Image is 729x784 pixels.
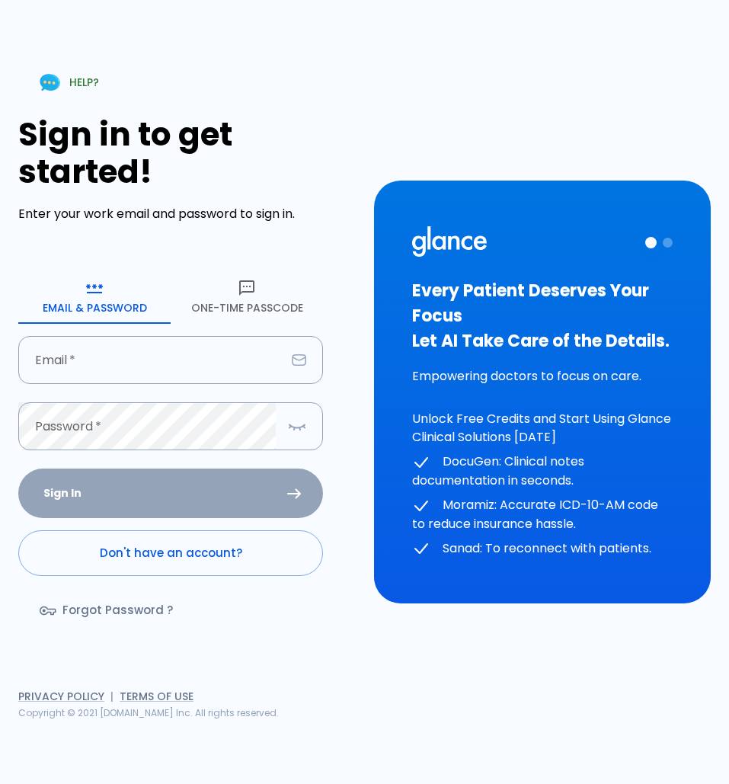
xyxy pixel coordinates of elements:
[120,689,193,704] a: Terms of Use
[18,269,171,324] button: Email & Password
[412,496,673,533] p: Moramiz: Accurate ICD-10-AM code to reduce insurance hassle.
[18,336,286,384] input: dr.ahmed@clinic.com
[18,706,279,719] span: Copyright © 2021 [DOMAIN_NAME] Inc. All rights reserved.
[18,205,356,223] p: Enter your work email and password to sign in.
[412,278,673,354] h3: Every Patient Deserves Your Focus Let AI Take Care of the Details.
[18,530,323,576] a: Don't have an account?
[18,689,104,704] a: Privacy Policy
[171,269,323,324] button: One-Time Passcode
[412,410,673,446] p: Unlock Free Credits and Start Using Glance Clinical Solutions [DATE]
[18,63,117,102] a: HELP?
[18,588,197,632] a: Forgot Password ?
[412,453,673,490] p: DocuGen: Clinical notes documentation in seconds.
[412,539,673,558] p: Sanad: To reconnect with patients.
[37,69,63,96] img: Chat Support
[110,689,114,704] span: |
[412,367,673,386] p: Empowering doctors to focus on care.
[18,116,356,190] h1: Sign in to get started!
